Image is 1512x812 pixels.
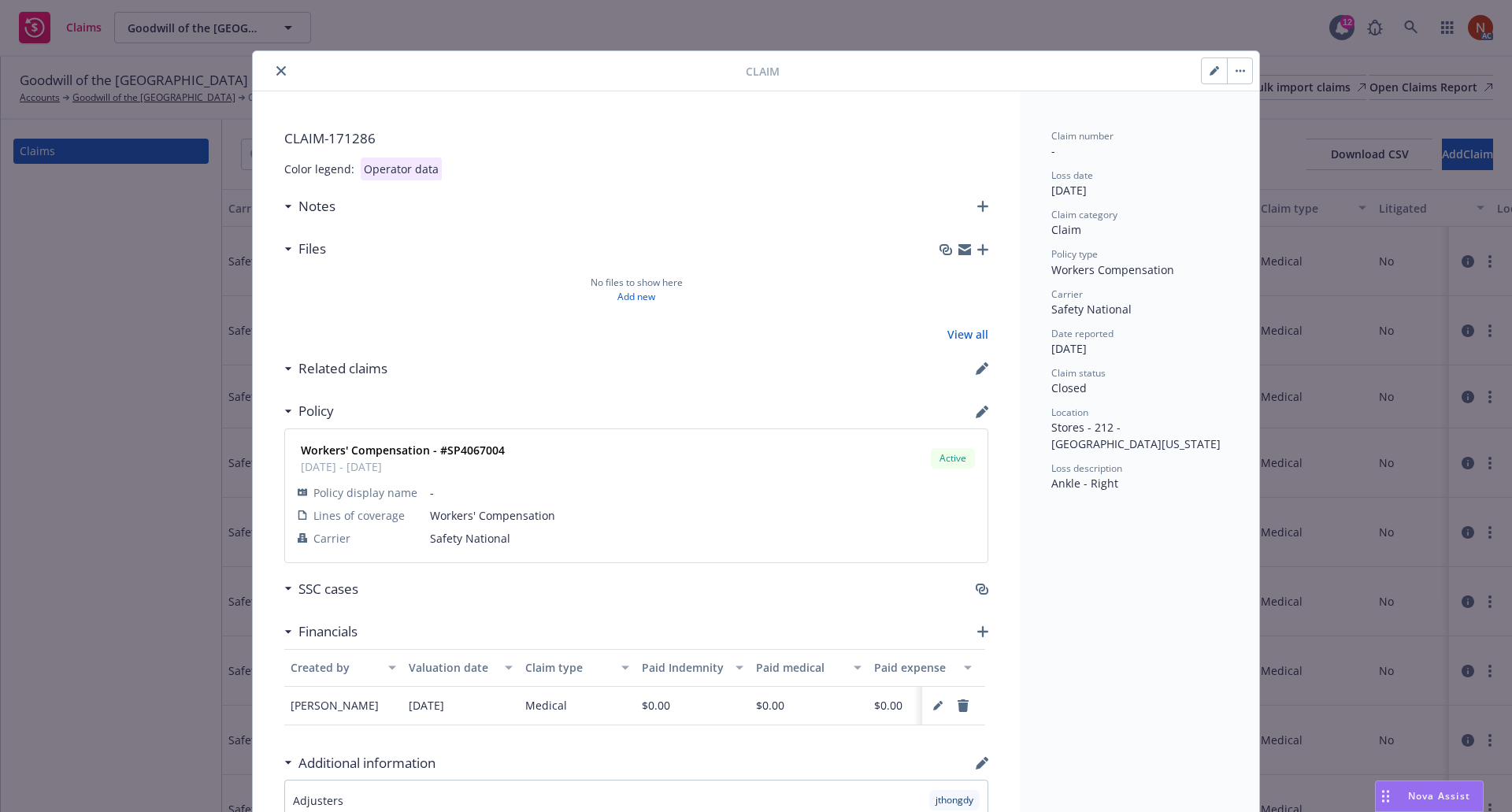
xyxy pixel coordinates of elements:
div: Related claims [284,358,387,379]
div: Valuation date [409,659,495,676]
div: Safety National [1051,301,1228,317]
h3: SSC cases [298,579,358,599]
span: Location [1051,406,1088,419]
span: CLAIM- 171286 [284,129,988,148]
div: $0.00 [874,697,902,714]
h3: Files [298,239,326,259]
h3: Notes [298,196,335,217]
div: Stores - 212 - [GEOGRAPHIC_DATA][US_STATE] [1051,419,1228,452]
div: Financials [284,621,358,642]
div: Drag to move [1376,781,1395,811]
div: Reserved indemnity [984,659,1096,676]
div: Claim type [525,659,612,676]
span: Adjusters [293,792,425,809]
span: Active [937,451,969,465]
span: Claim [746,63,780,80]
span: Loss description [1051,462,1122,475]
div: Color legend: [284,161,354,177]
span: Date reported [1051,327,1114,340]
div: [DATE] [1051,182,1228,198]
div: Notes [284,196,335,217]
div: Closed [1051,380,1228,396]
div: [PERSON_NAME] [284,687,402,725]
span: No files to show here [591,276,683,290]
div: [DATE] [409,697,444,714]
div: Medical [525,697,567,714]
button: close [272,61,291,80]
button: Nova Assist [1375,780,1484,812]
div: Paid Indemnity [642,659,726,676]
span: Claim status [1051,366,1106,380]
div: Ankle - Right [1051,475,1228,491]
span: Lines of coverage [313,507,405,524]
div: Paid medical [756,659,844,676]
h3: Related claims [298,358,387,379]
span: - [1051,143,1055,158]
div: [DATE] [1051,340,1228,357]
h3: Policy [298,401,334,421]
a: pencil [928,696,947,715]
span: Policy display name [313,484,417,501]
button: Paid Indemnity [636,649,750,687]
span: Carrier [1051,287,1083,301]
span: Claim category [1051,208,1117,221]
span: [DATE] - [DATE] [301,458,505,475]
div: Workers Compensation [1051,261,1228,278]
div: Files [284,239,326,259]
div: $0.00 [642,697,670,714]
button: Valuation date [402,649,519,687]
span: Claim number [1051,129,1114,143]
div: Claim [1051,221,1228,238]
div: Created by [291,659,379,676]
div: Paid expense [874,659,954,676]
button: Paid medical [750,649,868,687]
div: $0.00 [756,697,784,714]
a: Add new [617,290,655,304]
div: Operator data [361,158,442,180]
div: Additional information [284,753,435,773]
span: Policy type [1051,247,1098,261]
span: Safety National [430,530,975,547]
span: Nova Assist [1408,789,1470,803]
h3: Financials [298,621,358,642]
span: Workers' Compensation [430,507,975,524]
a: remove [954,696,973,715]
div: SSC cases [284,579,358,599]
strong: Workers' Compensation - #SP4067004 [301,443,505,458]
button: Claim type [519,649,636,687]
span: jthongdy [936,793,973,807]
a: Workers' Compensation - #SP4067004[DATE] - [DATE]ActivePolicy display name-Lines of coverageWorke... [284,428,988,563]
h3: Additional information [298,753,435,773]
button: Created by [284,649,402,687]
div: Policy [284,401,334,421]
span: - [430,484,975,501]
button: Paid expense [868,649,978,687]
a: View all [947,326,988,343]
button: Reserved indemnity [978,649,1120,687]
span: Carrier [313,530,350,547]
span: Loss date [1051,169,1093,182]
